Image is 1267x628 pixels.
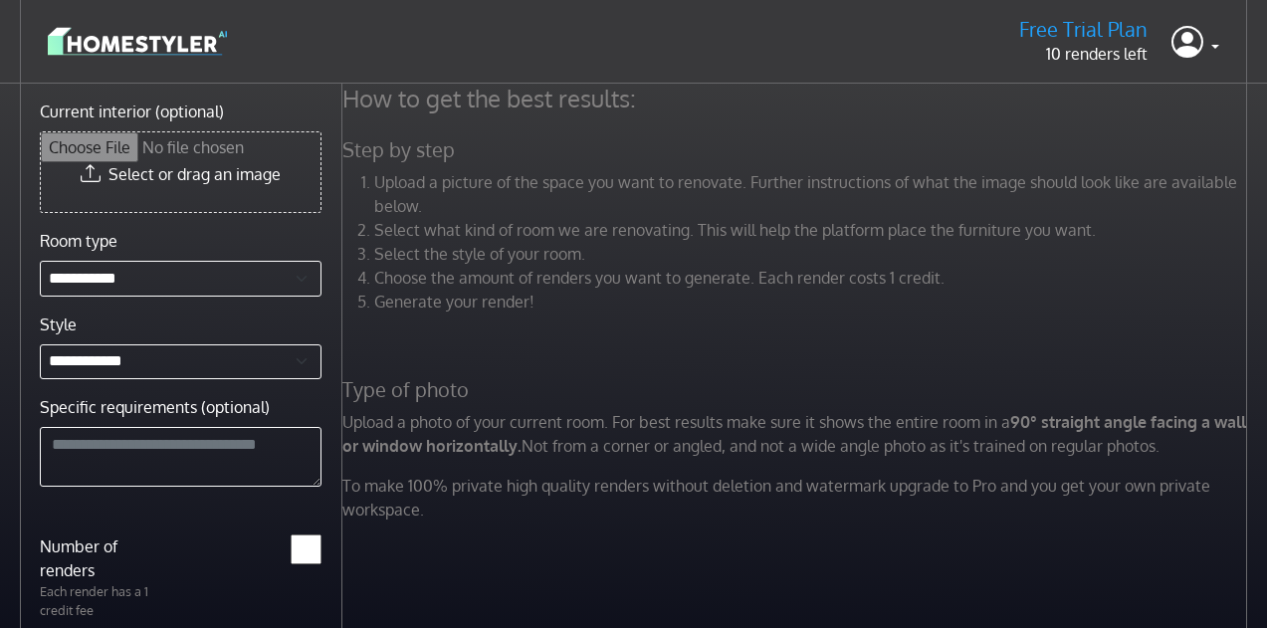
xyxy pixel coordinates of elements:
[330,84,1264,113] h4: How to get the best results:
[40,313,77,336] label: Style
[28,582,180,620] p: Each render has a 1 credit fee
[330,410,1264,458] p: Upload a photo of your current room. For best results make sure it shows the entire room in a Not...
[40,100,224,123] label: Current interior (optional)
[374,242,1252,266] li: Select the style of your room.
[40,229,117,253] label: Room type
[48,24,227,59] img: logo-3de290ba35641baa71223ecac5eacb59cb85b4c7fdf211dc9aaecaaee71ea2f8.svg
[374,170,1252,218] li: Upload a picture of the space you want to renovate. Further instructions of what the image should...
[374,218,1252,242] li: Select what kind of room we are renovating. This will help the platform place the furniture you w...
[374,266,1252,290] li: Choose the amount of renders you want to generate. Each render costs 1 credit.
[1019,42,1148,66] p: 10 renders left
[330,474,1264,522] p: To make 100% private high quality renders without deletion and watermark upgrade to Pro and you g...
[28,534,180,582] label: Number of renders
[330,377,1264,402] h5: Type of photo
[330,137,1264,162] h5: Step by step
[40,395,270,419] label: Specific requirements (optional)
[1019,17,1148,42] h5: Free Trial Plan
[374,290,1252,314] li: Generate your render!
